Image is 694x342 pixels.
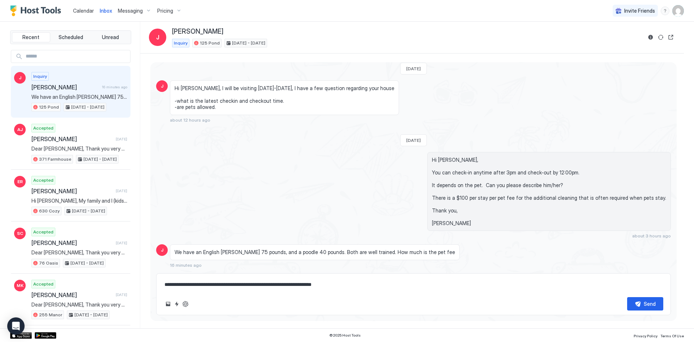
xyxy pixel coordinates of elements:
span: [PERSON_NAME] [31,135,113,143]
span: Inquiry [33,73,47,80]
span: Recent [22,34,39,41]
span: [DATE] - [DATE] [72,208,105,214]
span: [DATE] [116,292,127,297]
button: Upload image [164,300,172,308]
span: Hi [PERSON_NAME], You can check-in anytime after 3pm and check-out by 12:00pm. It depends on the ... [432,157,666,227]
button: Sync reservation [656,33,665,42]
span: [DATE] [406,138,421,143]
button: Scheduled [52,32,90,42]
a: Google Play Store [35,332,56,339]
span: [PERSON_NAME] [31,239,113,246]
span: [PERSON_NAME] [31,84,99,91]
button: Recent [12,32,50,42]
span: about 3 hours ago [632,233,671,238]
span: J [161,83,163,89]
span: [DATE] - [DATE] [70,260,104,266]
span: J [161,247,163,253]
span: 630 Cozy [39,208,60,214]
a: Calendar [73,7,94,14]
span: AJ [17,126,23,133]
span: Inquiry [174,40,188,46]
span: Hi [PERSON_NAME], I will be visiting [DATE]-[DATE], I have a few question regarding your house -w... [175,85,394,110]
span: 125 Pond [39,104,59,110]
span: about 12 hours ago [170,117,210,123]
span: J [156,33,159,42]
span: Terms Of Use [660,334,684,338]
div: Open Intercom Messenger [7,317,25,335]
span: Dear [PERSON_NAME], Thank you very much for booking a stay at our place. We look forward to hosti... [31,145,127,152]
span: Privacy Policy [634,334,657,338]
span: Hi [PERSON_NAME], My family and I (kids aged [DEMOGRAPHIC_DATA], 10, 12) are visiting from [GEOGR... [31,198,127,204]
span: We have an English [PERSON_NAME] 75 pounds, and a poodle 40 pounds. Both are well trained. How mu... [175,249,455,256]
span: [PERSON_NAME] [172,28,223,36]
span: ER [17,178,23,185]
a: Privacy Policy [634,332,657,339]
span: Accepted [33,177,53,183]
div: tab-group [10,30,131,44]
span: Dear [PERSON_NAME], Thank you very much for booking a stay at our place. We look forward to hosti... [31,301,127,308]
span: [DATE] - [DATE] [71,104,104,110]
span: [DATE] - [DATE] [232,40,265,46]
button: Unread [91,32,129,42]
button: Send [627,297,663,311]
span: [DATE] - [DATE] [83,156,117,162]
button: Open reservation [667,33,675,42]
button: Quick reply [172,300,181,308]
div: Send [644,300,656,308]
div: menu [661,7,669,15]
a: Host Tools Logo [10,5,64,16]
span: Messaging [118,8,143,14]
span: We have an English [PERSON_NAME] 75 pounds, and a poodle 40 pounds. Both are well trained. How mu... [31,94,127,100]
span: [DATE] [406,66,421,71]
input: Input Field [23,50,130,63]
span: [DATE] - [DATE] [74,312,108,318]
span: 16 minutes ago [102,85,127,89]
span: Inbox [100,8,112,14]
span: 125 Pond [200,40,220,46]
span: [PERSON_NAME] [31,291,113,299]
span: 371 Farmhouse [39,156,71,162]
span: Pricing [157,8,173,14]
span: Calendar [73,8,94,14]
span: [DATE] [116,137,127,142]
span: Unread [102,34,119,41]
span: Accepted [33,125,53,131]
span: 16 minutes ago [170,262,202,268]
span: © 2025 Host Tools [329,333,361,338]
a: App Store [10,332,32,339]
div: User profile [672,5,684,17]
span: Accepted [33,281,53,287]
span: 76 Oasis [39,260,58,266]
span: Dear [PERSON_NAME], Thank you very much for booking a stay at our place. We look forward to hosti... [31,249,127,256]
span: J [19,75,21,81]
span: MK [17,282,23,289]
span: Invite Friends [624,8,655,14]
span: Scheduled [59,34,83,41]
button: Reservation information [646,33,655,42]
span: [DATE] [116,241,127,245]
span: [PERSON_NAME] [31,187,113,195]
span: Accepted [33,229,53,235]
span: [DATE] [116,189,127,193]
span: SC [17,230,23,237]
button: ChatGPT Auto Reply [181,300,190,308]
a: Inbox [100,7,112,14]
span: 255 Manor [39,312,62,318]
a: Terms Of Use [660,332,684,339]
